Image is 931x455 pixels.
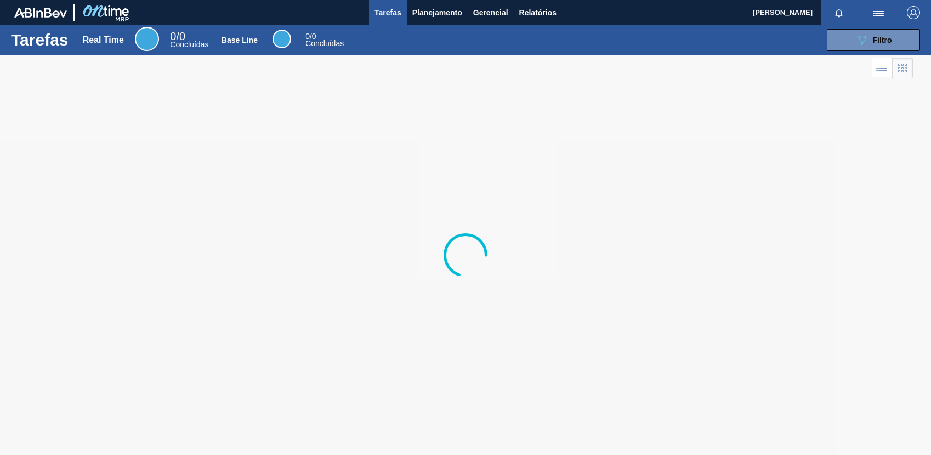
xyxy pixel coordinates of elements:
img: Logout [907,6,920,19]
div: Base Line [305,33,344,47]
div: Real Time [170,32,208,48]
span: 0 [170,30,176,42]
span: Tarefas [374,6,401,19]
img: TNhmsLtSVTkK8tSr43FrP2fwEKptu5GPRR3wAAAABJRU5ErkJggg== [14,8,67,18]
div: Real Time [83,35,124,45]
span: / 0 [305,32,316,41]
button: Filtro [827,29,920,51]
img: userActions [872,6,885,19]
span: 0 [305,32,310,41]
span: Filtro [873,36,892,44]
span: Concluídas [170,40,208,49]
span: Planejamento [412,6,462,19]
h1: Tarefas [11,33,69,46]
span: / 0 [170,30,185,42]
span: Relatórios [519,6,557,19]
span: Concluídas [305,39,344,48]
div: Base Line [273,30,291,48]
div: Base Line [222,36,258,44]
button: Notificações [821,5,856,20]
span: Gerencial [473,6,508,19]
div: Real Time [135,27,159,51]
